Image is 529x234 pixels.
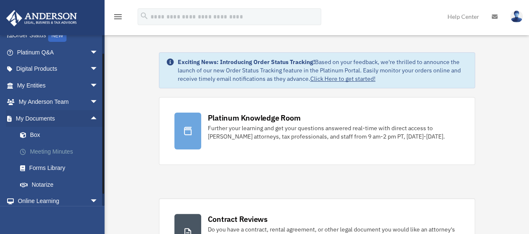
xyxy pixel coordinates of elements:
div: Further your learning and get your questions answered real-time with direct access to [PERSON_NAM... [208,124,460,141]
a: My Documentsarrow_drop_up [6,110,111,127]
a: Platinum Q&Aarrow_drop_down [6,44,111,61]
span: arrow_drop_up [90,110,107,127]
strong: Exciting News: Introducing Order Status Tracking! [178,58,315,66]
div: Platinum Knowledge Room [208,113,301,123]
a: Click Here to get started! [310,75,376,82]
a: menu [113,15,123,22]
a: Digital Productsarrow_drop_down [6,61,111,77]
a: Forms Library [12,160,111,177]
a: Platinum Knowledge Room Further your learning and get your questions answered real-time with dire... [159,97,475,165]
div: Contract Reviews [208,214,268,224]
i: menu [113,12,123,22]
a: Order StatusNEW [6,27,111,44]
img: Anderson Advisors Platinum Portal [4,10,79,26]
div: NEW [48,29,66,42]
span: arrow_drop_down [90,77,107,94]
a: Meeting Minutes [12,143,111,160]
a: Online Learningarrow_drop_down [6,193,111,210]
span: arrow_drop_down [90,61,107,78]
a: Box [12,127,111,144]
i: search [140,11,149,21]
a: My Entitiesarrow_drop_down [6,77,111,94]
img: User Pic [510,10,523,23]
span: arrow_drop_down [90,94,107,111]
span: arrow_drop_down [90,193,107,210]
a: My Anderson Teamarrow_drop_down [6,94,111,111]
div: Based on your feedback, we're thrilled to announce the launch of our new Order Status Tracking fe... [178,58,468,83]
a: Notarize [12,176,111,193]
span: arrow_drop_down [90,44,107,61]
